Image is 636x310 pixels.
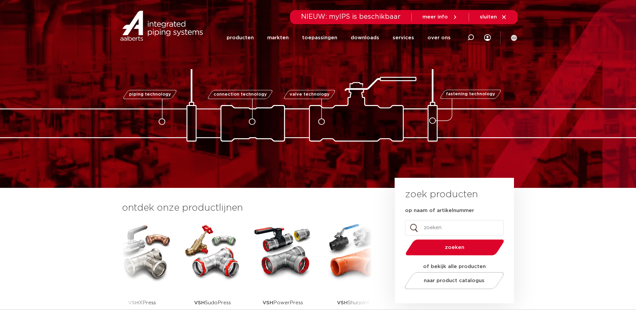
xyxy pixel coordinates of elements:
span: zoeken [423,245,487,250]
nav: Menu [227,24,451,51]
span: NIEUW: myIPS is beschikbaar [301,13,401,20]
strong: VSH [194,300,205,305]
span: piping technology [129,92,171,97]
span: meer info [422,14,448,19]
strong: VSH [337,300,348,305]
a: services [393,24,414,51]
span: fastening technology [446,92,495,97]
h3: zoek producten [405,188,478,201]
button: zoeken [403,239,507,256]
a: toepassingen [302,24,337,51]
span: sluiten [480,14,497,19]
strong: VSH [263,300,273,305]
a: over ons [427,24,451,51]
h3: ontdek onze productlijnen [122,201,372,215]
a: sluiten [480,14,507,20]
span: connection technology [213,92,267,97]
a: producten [227,24,254,51]
strong: of bekijk alle producten [423,264,486,269]
strong: VSH [128,300,139,305]
a: downloads [351,24,379,51]
a: naar product catalogus [403,272,506,289]
span: naar product catalogus [424,278,484,283]
a: markten [267,24,289,51]
span: valve technology [290,92,330,97]
label: op naam of artikelnummer [405,207,474,214]
div: my IPS [484,24,491,51]
a: meer info [422,14,458,20]
input: zoeken [405,220,504,236]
